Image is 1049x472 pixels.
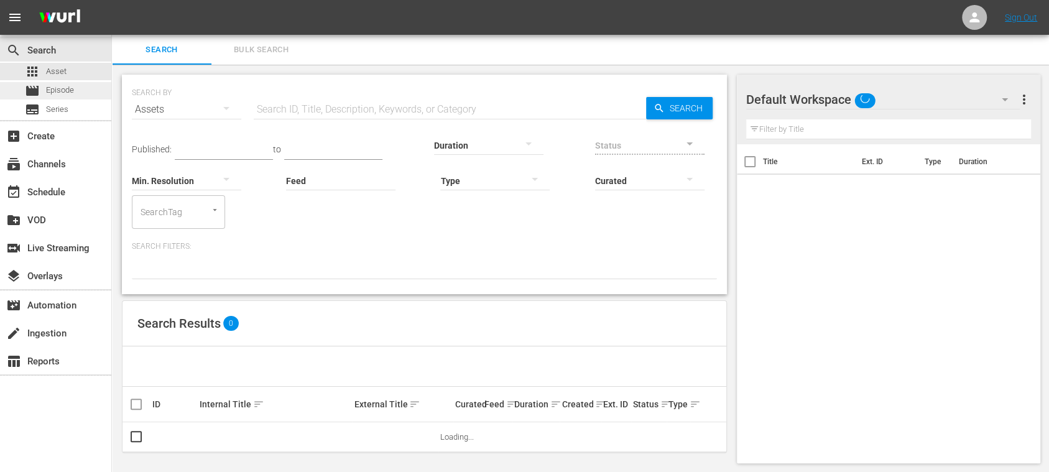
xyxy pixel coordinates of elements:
span: Bulk Search [219,43,303,57]
span: Search [6,43,21,58]
span: Schedule [6,185,21,200]
div: Feed [484,397,511,412]
span: Automation [6,298,21,313]
span: Search [119,43,204,57]
th: Title [763,144,855,179]
span: Live Streaming [6,241,21,256]
div: External Title [354,397,451,412]
span: Reports [6,354,21,369]
th: Ext. ID [854,144,917,179]
span: sort [550,399,561,410]
div: Status [633,397,665,412]
span: Ingestion [6,326,21,341]
img: ans4CAIJ8jUAAAAAAAAAAAAAAAAAAAAAAAAgQb4GAAAAAAAAAAAAAAAAAAAAAAAAJMjXAAAAAAAAAAAAAAAAAAAAAAAAgAT5G... [30,3,90,32]
span: sort [253,399,264,410]
div: ID [152,399,196,409]
span: VOD [6,213,21,228]
th: Type [917,144,951,179]
div: Curated [455,399,481,409]
span: Loading... [440,432,474,442]
button: more_vert [1016,85,1031,114]
span: sort [660,399,672,410]
span: Search [665,97,713,119]
span: to [273,144,281,154]
div: Ext. ID [603,399,629,409]
span: Channels [6,157,21,172]
span: Asset [46,65,67,78]
span: Series [25,102,40,117]
span: sort [506,399,517,410]
button: Search [646,97,713,119]
div: Created [561,397,599,412]
div: Duration [514,397,558,412]
div: Default Workspace [746,82,1020,117]
span: Search Results [137,316,221,331]
div: Type [668,397,688,412]
span: 0 [223,316,239,331]
div: Assets [132,92,241,127]
span: Overlays [6,269,21,284]
span: more_vert [1016,92,1031,107]
span: sort [595,399,606,410]
span: Episode [25,83,40,98]
p: Search Filters: [132,241,717,252]
span: Asset [25,64,40,79]
span: sort [409,399,420,410]
span: menu [7,10,22,25]
button: Open [209,204,221,216]
a: Sign Out [1005,12,1037,22]
span: Series [46,103,68,116]
span: Published: [132,144,172,154]
span: Episode [46,84,74,96]
span: Create [6,129,21,144]
span: sort [690,399,701,410]
div: Internal Title [200,397,350,412]
th: Duration [951,144,1025,179]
